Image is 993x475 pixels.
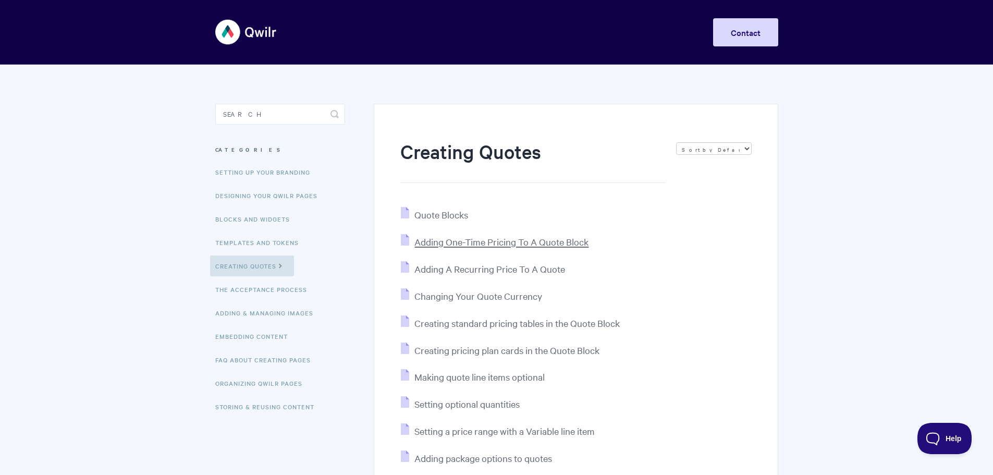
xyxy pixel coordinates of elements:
[401,425,595,437] a: Setting a price range with a Variable line item
[401,209,468,221] a: Quote Blocks
[414,209,468,221] span: Quote Blocks
[917,423,972,454] iframe: Toggle Customer Support
[400,138,665,183] h1: Creating Quotes
[401,344,599,356] a: Creating pricing plan cards in the Quote Block
[414,398,520,410] span: Setting optional quantities
[414,425,595,437] span: Setting a price range with a Variable line item
[401,317,620,329] a: Creating standard pricing tables in the Quote Block
[215,349,318,370] a: FAQ About Creating Pages
[401,236,589,248] a: Adding One-Time Pricing To A Quote Block
[215,373,310,394] a: Organizing Qwilr Pages
[215,185,325,206] a: Designing Your Qwilr Pages
[401,371,545,383] a: Making quote line items optional
[414,344,599,356] span: Creating pricing plan cards in the Quote Block
[401,452,552,464] a: Adding package options to quotes
[215,162,318,182] a: Setting up your Branding
[713,18,778,46] a: Contact
[676,142,752,155] select: Page reloads on selection
[215,140,345,159] h3: Categories
[210,255,294,276] a: Creating Quotes
[215,279,315,300] a: The Acceptance Process
[414,452,552,464] span: Adding package options to quotes
[401,290,542,302] a: Changing Your Quote Currency
[414,236,589,248] span: Adding One-Time Pricing To A Quote Block
[215,104,345,125] input: Search
[414,263,565,275] span: Adding A Recurring Price To A Quote
[215,209,298,229] a: Blocks and Widgets
[215,396,322,417] a: Storing & Reusing Content
[215,232,307,253] a: Templates and Tokens
[215,13,277,52] img: Qwilr Help Center
[401,398,520,410] a: Setting optional quantities
[215,326,296,347] a: Embedding Content
[414,371,545,383] span: Making quote line items optional
[401,263,565,275] a: Adding A Recurring Price To A Quote
[414,317,620,329] span: Creating standard pricing tables in the Quote Block
[215,302,321,323] a: Adding & Managing Images
[414,290,542,302] span: Changing Your Quote Currency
